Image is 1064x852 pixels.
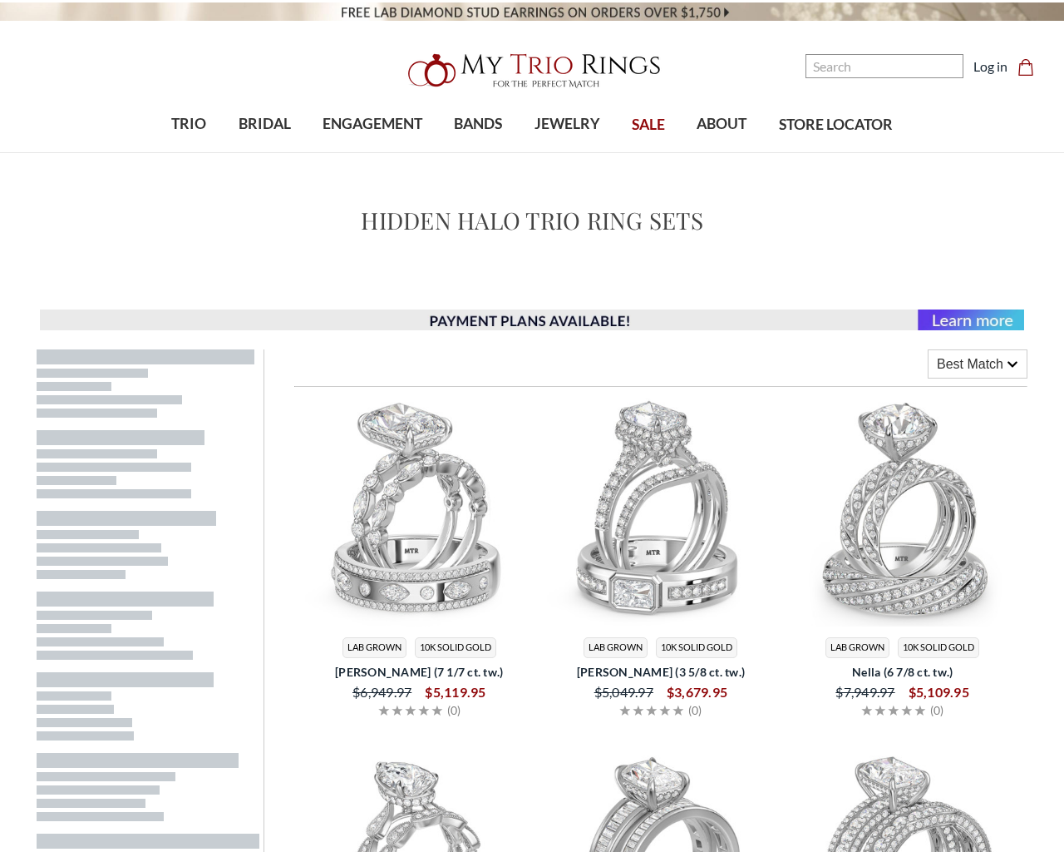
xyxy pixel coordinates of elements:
[713,151,730,153] button: submenu toggle
[361,203,703,238] h1: Hidden Halo Trio Ring Sets
[632,114,665,136] span: SALE
[470,151,486,153] button: submenu toggle
[399,44,665,97] img: My Trio Rings
[155,97,222,151] a: TRIO
[438,97,518,151] a: BANDS
[454,113,502,135] span: BANDS
[681,97,762,151] a: ABOUT
[519,97,616,151] a: JEWELRY
[1017,57,1044,77] a: Cart with 0 items
[323,113,422,135] span: ENGAGEMENT
[973,57,1007,77] a: Log in
[534,113,600,135] span: JEWELRY
[180,151,197,153] button: submenu toggle
[697,113,746,135] span: ABOUT
[616,98,681,152] a: SALE
[559,151,575,153] button: submenu toggle
[364,151,381,153] button: submenu toggle
[1017,59,1034,76] svg: cart.cart_preview
[171,113,206,135] span: TRIO
[308,44,756,97] a: My Trio Rings
[763,98,909,152] a: STORE LOCATOR
[779,114,893,136] span: STORE LOCATOR
[307,97,438,151] a: ENGAGEMENT
[805,54,963,78] input: Search
[222,97,306,151] a: BRIDAL
[239,113,291,135] span: BRIDAL
[256,151,273,153] button: submenu toggle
